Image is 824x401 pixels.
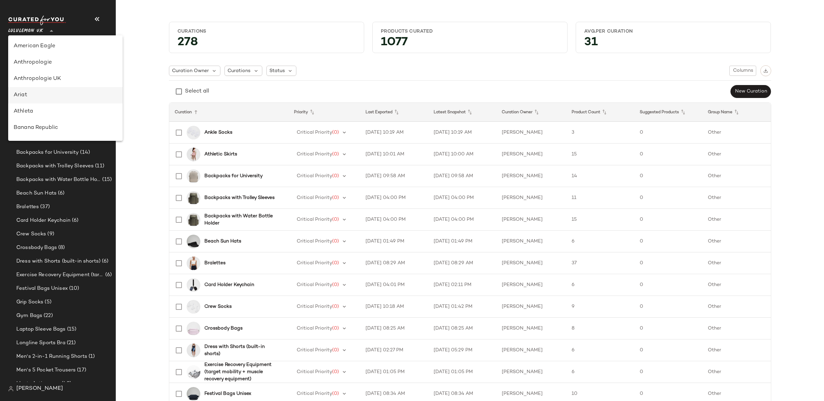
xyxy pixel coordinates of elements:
td: 37 [566,252,634,274]
th: Last Exported [360,103,428,122]
span: (0) [332,195,339,200]
span: (0) [332,239,339,244]
img: svg%3e [8,386,14,391]
img: LU9CPGS_0002_1 [187,126,200,139]
div: American Eagle [14,42,117,50]
td: [DATE] 04:00 PM [428,209,496,231]
b: Exercise Recovery Equipment (target mobility + muscle recovery equipment) [204,361,280,383]
td: [PERSON_NAME] [496,209,566,231]
span: Curation Owner [172,67,209,74]
td: 0 [634,318,702,339]
td: [PERSON_NAME] [496,252,566,274]
span: Backpacks with Trolley Sleeves [16,162,94,170]
th: Latest Snapshot [428,103,496,122]
span: (0) [332,369,339,374]
td: 6 [566,274,634,296]
td: Other [702,252,771,274]
td: [DATE] 04:00 PM [360,187,428,209]
span: (1) [87,353,95,361]
b: Dress with Shorts (built-in shorts) [204,343,280,357]
td: [PERSON_NAME] [496,187,566,209]
td: [DATE] 09:58 AM [360,165,428,187]
b: Backpacks with Trolley Sleeves [204,194,275,201]
span: (0) [332,261,339,266]
td: [PERSON_NAME] [496,361,566,383]
span: (0) [332,348,339,353]
img: LU9AS8S_069345_1 [187,191,200,205]
div: Anthropologie UK [14,75,117,83]
img: svg%3e [763,68,768,73]
span: (14) [79,149,90,156]
span: Exercise Recovery Equipment (target mobility + muscle recovery equipment) [16,271,104,279]
th: Product Count [566,103,634,122]
span: Critical Priority [297,304,332,309]
span: (8) [57,244,65,252]
td: [DATE] 10:01 AM [360,144,428,165]
div: Curations [177,28,356,35]
span: Critical Priority [297,348,332,353]
span: (22) [42,312,53,320]
td: 9 [566,296,634,318]
td: Other [702,231,771,252]
span: (6) [100,257,108,265]
td: Other [702,296,771,318]
b: Bralettes [204,260,226,267]
span: Dress with Shorts (built-in shorts) [16,257,100,265]
td: [DATE] 10:18 AM [360,296,428,318]
div: Bloomingdales [14,140,117,148]
th: Suggested Products [634,103,702,122]
td: [DATE] 01:49 PM [360,231,428,252]
span: Bralettes [16,203,39,211]
td: 3 [566,122,634,144]
span: (42) [60,380,71,388]
span: (11) [94,162,104,170]
td: [PERSON_NAME] [496,274,566,296]
td: [PERSON_NAME] [496,144,566,165]
td: [DATE] 08:29 AM [360,252,428,274]
td: Other [702,122,771,144]
td: 0 [634,274,702,296]
span: Longline Sports Bra [16,339,65,347]
span: Backpacks with Water Bottle Holder [16,176,101,184]
td: Other [702,361,771,383]
td: 0 [634,165,702,187]
td: [DATE] 08:25 AM [428,318,496,339]
img: LU9CAMS_0001_1 [187,235,200,248]
td: [DATE] 10:19 AM [360,122,428,144]
span: (0) [332,282,339,287]
th: Curation [169,103,289,122]
img: LU9CDSS_0002_1 [187,300,200,314]
td: 0 [634,187,702,209]
td: 15 [566,209,634,231]
td: 0 [634,209,702,231]
img: LW8ANJS_035486_1 [187,148,200,161]
th: Priority [289,103,360,122]
td: 0 [634,144,702,165]
td: [PERSON_NAME] [496,296,566,318]
span: Lululemon UK [8,23,43,35]
img: cfy_white_logo.C9jOOHJF.svg [8,16,66,25]
span: Gym Bags [16,312,42,320]
span: Men's 2-in-1 Running Shorts [16,353,87,361]
td: 6 [566,339,634,361]
td: [PERSON_NAME] [496,339,566,361]
span: (0) [332,173,339,179]
td: [DATE] 08:29 AM [428,252,496,274]
td: 0 [634,252,702,274]
td: [PERSON_NAME] [496,318,566,339]
span: Critical Priority [297,282,332,287]
td: [DATE] 10:19 AM [428,122,496,144]
td: Other [702,318,771,339]
td: [DATE] 02:11 PM [428,274,496,296]
span: Backpacks for University [16,149,79,156]
td: [DATE] 01:49 PM [428,231,496,252]
span: Grip Socks [16,298,43,306]
td: 6 [566,231,634,252]
td: 11 [566,187,634,209]
span: Critical Priority [297,261,332,266]
span: (37) [39,203,50,211]
span: Critical Priority [297,130,332,135]
span: (0) [332,391,339,396]
td: 0 [634,339,702,361]
span: [PERSON_NAME] [16,385,63,393]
